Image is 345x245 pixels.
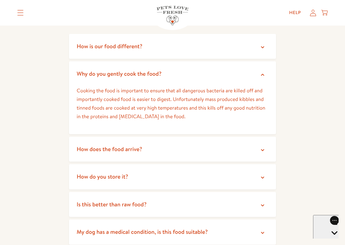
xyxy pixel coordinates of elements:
p: Cooking the food is important to ensure that all dangerous bacteria are killed off and importantl... [77,87,268,121]
summary: Translation missing: en.sections.header.menu [12,5,29,21]
span: My dog has a medical condition, is this food suitable? [77,228,208,236]
span: Why do you gently cook the food? [77,70,162,78]
summary: How is our food different? [69,34,276,59]
summary: How does the food arrive? [69,137,276,162]
summary: Why do you gently cook the food? [69,61,276,87]
img: Pets Love Fresh [157,6,188,25]
iframe: Gorgias live chat messenger [313,215,339,239]
span: Is this better than raw food? [77,200,147,208]
span: How does the food arrive? [77,145,142,153]
a: Help [284,6,306,19]
summary: My dog has a medical condition, is this food suitable? [69,219,276,245]
span: How do you store it? [77,172,128,180]
summary: Is this better than raw food? [69,192,276,217]
span: How is our food different? [77,42,142,50]
summary: How do you store it? [69,164,276,189]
